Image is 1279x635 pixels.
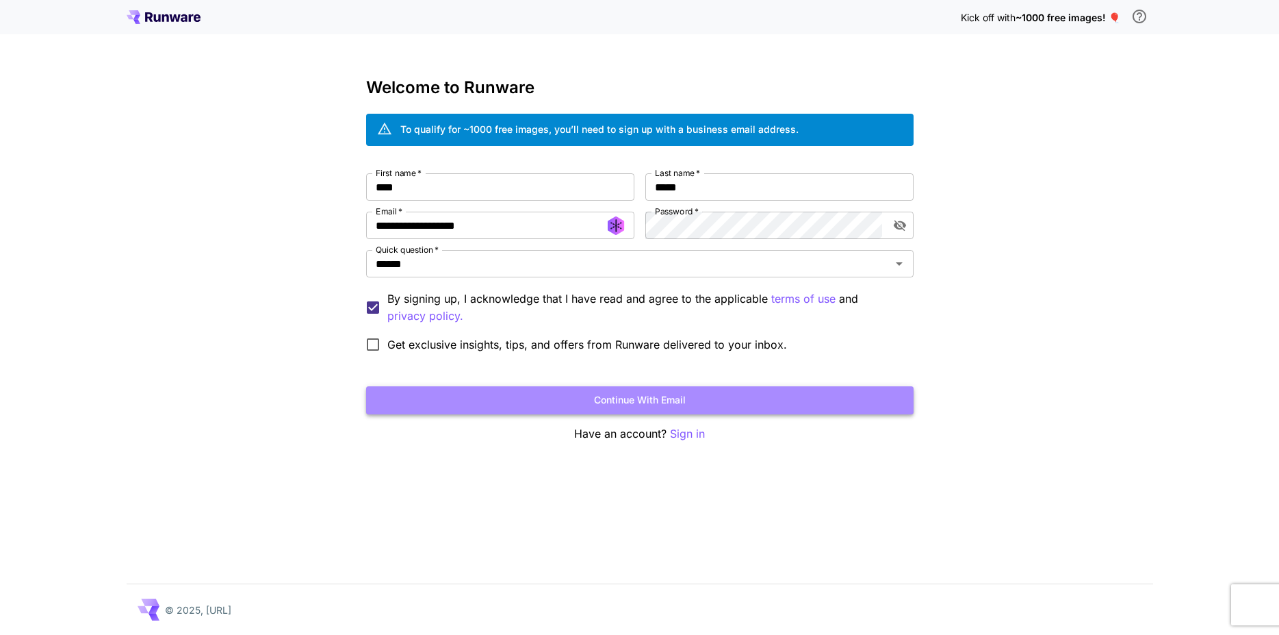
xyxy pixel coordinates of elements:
[366,425,914,443] p: Have an account?
[387,290,903,325] p: By signing up, I acknowledge that I have read and agree to the applicable and
[771,290,836,308] button: By signing up, I acknowledge that I have read and agree to the applicable and privacy policy.
[387,308,463,325] p: privacy policy.
[961,12,1016,23] span: Kick off with
[1016,12,1120,23] span: ~1000 free images! 🎈
[771,290,836,308] p: terms of use
[655,206,699,217] label: Password
[376,244,439,256] label: Quick question
[387,308,463,325] button: By signing up, I acknowledge that I have read and agree to the applicable terms of use and
[376,206,402,217] label: Email
[888,213,912,238] button: toggle password visibility
[1126,3,1153,30] button: In order to qualify for free credit, you need to sign up with a business email address and click ...
[376,167,422,179] label: First name
[387,336,787,353] span: Get exclusive insights, tips, and offers from Runware delivered to your inbox.
[655,167,700,179] label: Last name
[400,122,799,136] div: To qualify for ~1000 free images, you’ll need to sign up with a business email address.
[366,386,914,414] button: Continue with email
[366,78,914,97] h3: Welcome to Runware
[890,254,909,273] button: Open
[670,425,705,443] button: Sign in
[165,603,231,617] p: © 2025, [URL]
